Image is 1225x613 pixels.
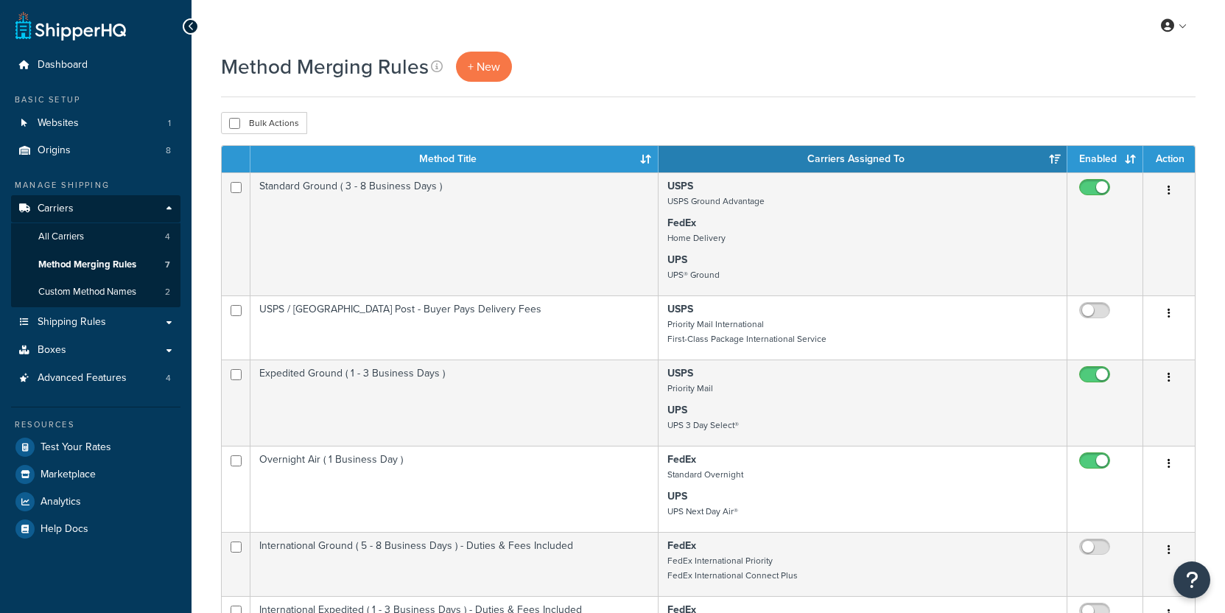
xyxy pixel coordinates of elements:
strong: FedEx [667,452,696,467]
th: Method Title: activate to sort column ascending [250,146,659,172]
span: All Carriers [38,231,84,243]
td: Overnight Air ( 1 Business Day ) [250,446,659,532]
th: Carriers Assigned To: activate to sort column ascending [659,146,1067,172]
button: Bulk Actions [221,112,307,134]
small: UPS 3 Day Select® [667,418,739,432]
strong: UPS [667,252,687,267]
th: Enabled: activate to sort column ascending [1067,146,1143,172]
span: Test Your Rates [41,441,111,454]
div: Basic Setup [11,94,180,106]
span: Dashboard [38,59,88,71]
span: Boxes [38,344,66,357]
a: Marketplace [11,461,180,488]
span: Method Merging Rules [38,259,136,271]
strong: FedEx [667,215,696,231]
small: Standard Overnight [667,468,743,481]
li: Carriers [11,195,180,307]
a: Dashboard [11,52,180,79]
strong: UPS [667,402,687,418]
li: Websites [11,110,180,137]
span: 4 [166,372,171,385]
th: Action [1143,146,1195,172]
small: FedEx International Priority FedEx International Connect Plus [667,554,798,582]
a: Boxes [11,337,180,364]
span: Analytics [41,496,81,508]
span: 2 [165,286,170,298]
a: Shipping Rules [11,309,180,336]
a: Help Docs [11,516,180,542]
span: + New [468,58,500,75]
span: Help Docs [41,523,88,536]
small: UPS Next Day Air® [667,505,738,518]
a: ShipperHQ Home [15,11,126,41]
span: 4 [165,231,170,243]
small: Home Delivery [667,231,726,245]
strong: USPS [667,301,693,317]
span: Custom Method Names [38,286,136,298]
div: Manage Shipping [11,179,180,192]
td: Standard Ground ( 3 - 8 Business Days ) [250,172,659,295]
small: Priority Mail [667,382,713,395]
strong: FedEx [667,538,696,553]
span: 7 [165,259,170,271]
a: Analytics [11,488,180,515]
a: Websites 1 [11,110,180,137]
span: Websites [38,117,79,130]
small: USPS Ground Advantage [667,195,765,208]
h1: Method Merging Rules [221,52,429,81]
li: All Carriers [11,223,180,251]
a: Method Merging Rules 7 [11,251,180,279]
small: UPS® Ground [667,268,720,281]
span: Carriers [38,203,74,215]
span: Advanced Features [38,372,127,385]
span: Origins [38,144,71,157]
a: Custom Method Names 2 [11,279,180,306]
strong: UPS [667,488,687,504]
td: International Ground ( 5 - 8 Business Days ) - Duties & Fees Included [250,532,659,596]
a: All Carriers 4 [11,223,180,251]
a: + New [456,52,512,82]
li: Custom Method Names [11,279,180,306]
li: Method Merging Rules [11,251,180,279]
span: 1 [168,117,171,130]
li: Advanced Features [11,365,180,392]
span: Shipping Rules [38,316,106,329]
span: Marketplace [41,469,96,481]
small: Priority Mail International First-Class Package International Service [667,318,826,346]
strong: USPS [667,365,693,381]
button: Open Resource Center [1173,561,1210,598]
li: Origins [11,137,180,164]
a: Advanced Features 4 [11,365,180,392]
div: Resources [11,418,180,431]
a: Test Your Rates [11,434,180,460]
span: 8 [166,144,171,157]
td: Expedited Ground ( 1 - 3 Business Days ) [250,360,659,446]
a: Origins 8 [11,137,180,164]
strong: USPS [667,178,693,194]
td: USPS / [GEOGRAPHIC_DATA] Post - Buyer Pays Delivery Fees [250,295,659,360]
a: Carriers [11,195,180,223]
